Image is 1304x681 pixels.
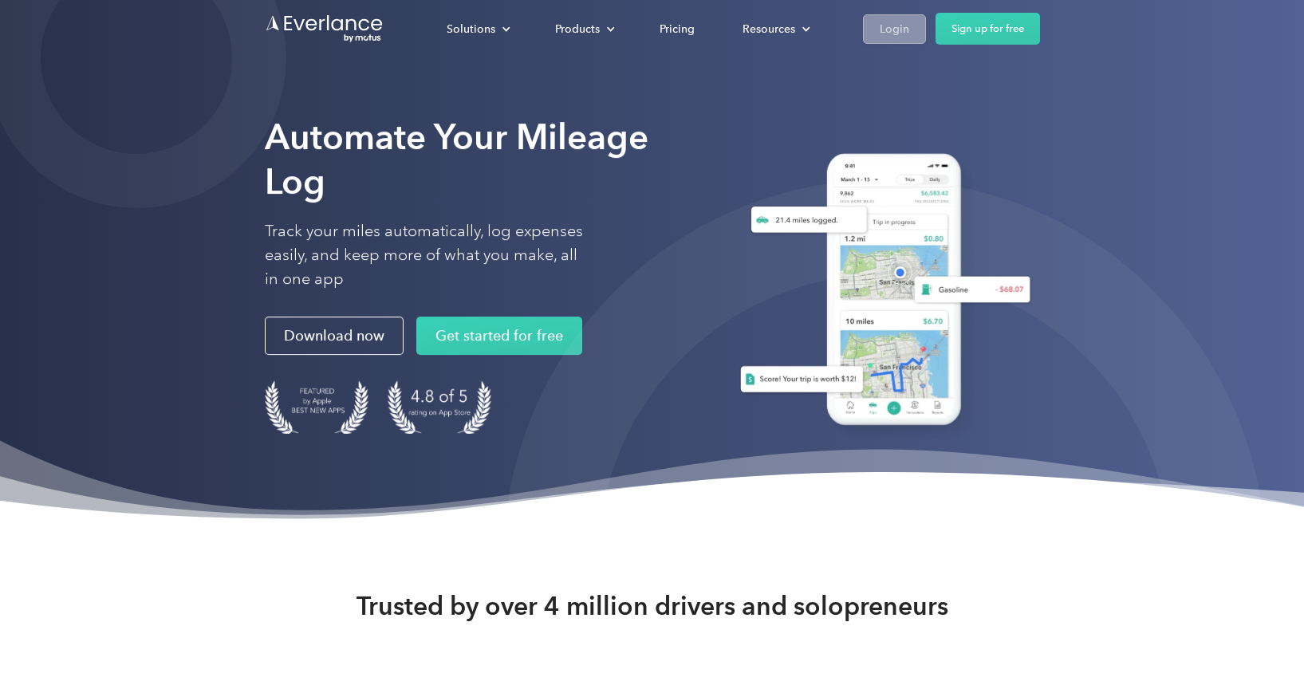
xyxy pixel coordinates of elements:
strong: Trusted by over 4 million drivers and solopreneurs [357,590,948,622]
div: Solutions [431,15,523,43]
div: Resources [743,19,795,39]
div: Resources [727,15,823,43]
div: Products [555,19,600,39]
div: Solutions [447,19,495,39]
strong: Automate Your Mileage Log [265,116,648,203]
div: Products [539,15,628,43]
div: Pricing [660,19,695,39]
div: Login [880,19,909,39]
img: 4.9 out of 5 stars on the app store [388,380,491,434]
a: Login [863,14,926,44]
p: Track your miles automatically, log expenses easily, and keep more of what you make, all in one app [265,219,584,291]
img: Badge for Featured by Apple Best New Apps [265,380,368,434]
a: Pricing [644,15,711,43]
a: Go to homepage [265,14,384,44]
img: Everlance, mileage tracker app, expense tracking app [721,141,1040,443]
a: Download now [265,317,404,355]
a: Sign up for free [936,13,1040,45]
a: Get started for free [416,317,582,355]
